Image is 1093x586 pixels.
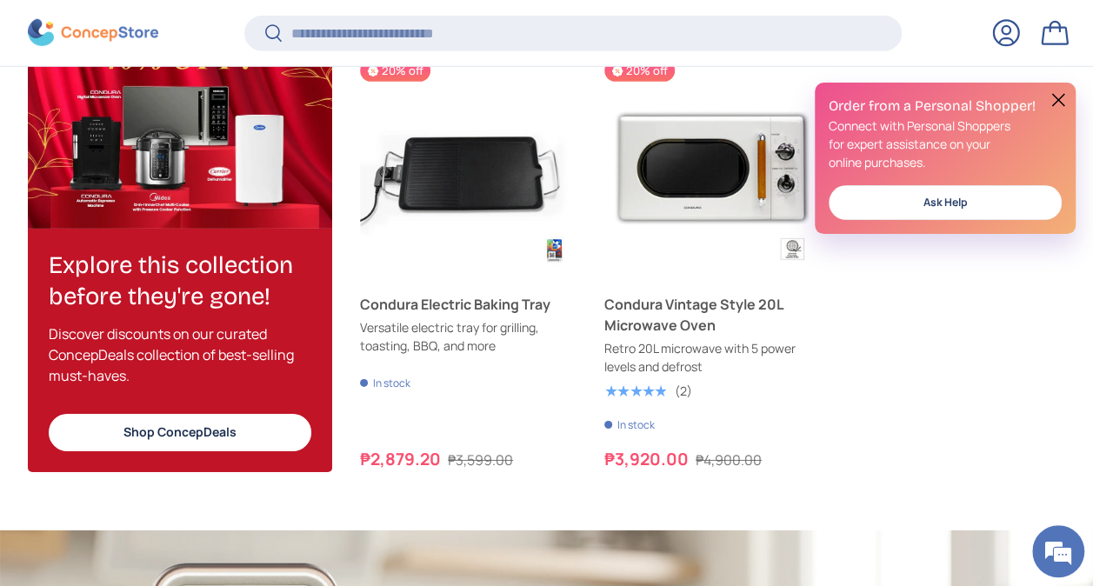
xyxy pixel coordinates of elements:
[829,97,1062,116] h2: Order from a Personal Shopper!
[28,19,158,46] img: ConcepStore
[49,249,311,311] h2: Explore this collection before they're gone!
[360,294,576,315] a: Condura Electric Baking Tray
[285,9,327,50] div: Minimize live chat window
[101,180,240,356] span: We're online!
[49,414,311,451] a: Shop ConcepDeals
[9,396,331,457] textarea: Type your message and hit 'Enter'
[90,97,292,120] div: Chat with us now
[829,116,1062,170] p: Connect with Personal Shoppers for expert assistance on your online purchases.
[604,60,821,276] a: Condura Vintage Style 20L Microwave Oven
[604,60,675,82] span: 20% off
[360,60,430,82] span: 20% off
[360,60,576,276] a: Condura Electric Baking Tray
[604,294,821,336] a: Condura Vintage Style 20L Microwave Oven
[829,184,1062,220] a: Ask Help
[49,323,311,386] p: Discover discounts on our curated ConcepDeals collection of best-selling must-haves.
